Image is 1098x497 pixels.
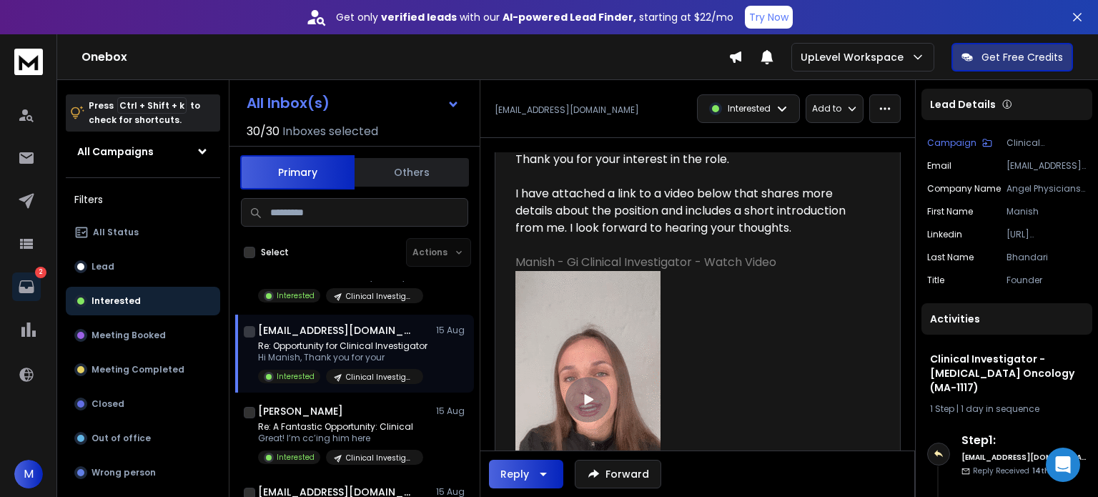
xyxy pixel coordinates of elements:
[346,372,415,383] p: Clinical Investigator - [MEDICAL_DATA] Oncology (MA-1117)
[381,10,457,24] strong: verified leads
[277,290,315,301] p: Interested
[66,355,220,384] button: Meeting Completed
[961,432,1087,449] h6: Step 1 :
[261,247,289,258] label: Select
[336,10,733,24] p: Get only with our starting at $22/mo
[489,460,563,488] button: Reply
[1006,137,1087,149] p: Clinical Investigator - [MEDICAL_DATA] Oncology (MA-1117)
[35,267,46,278] p: 2
[91,364,184,375] p: Meeting Completed
[12,272,41,301] a: 2
[961,452,1087,463] h6: [EMAIL_ADDRESS][DOMAIN_NAME]
[66,390,220,418] button: Closed
[515,151,869,168] div: Thank you for your interest in the role.
[927,252,974,263] p: Last Name
[436,325,468,336] p: 15 Aug
[575,460,661,488] button: Forward
[927,160,951,172] p: Email
[91,467,156,478] p: Wrong person
[277,452,315,463] p: Interested
[930,352,1084,395] h1: Clinical Investigator - [MEDICAL_DATA] Oncology (MA-1117)
[66,218,220,247] button: All Status
[258,352,427,363] p: Hi Manish, Thank you for your
[258,340,427,352] p: Re: Opportunity for Clinical Investigator
[930,403,954,415] span: 1 Step
[89,99,200,127] p: Press to check for shortcuts.
[282,123,378,140] h3: Inboxes selected
[515,185,869,237] div: I have attached a link to a video below that shares more details about the position and includes ...
[66,190,220,210] h3: Filters
[91,433,151,444] p: Out of office
[258,404,343,418] h1: [PERSON_NAME]
[927,206,973,217] p: First Name
[495,104,639,116] p: [EMAIL_ADDRESS][DOMAIN_NAME]
[951,43,1073,72] button: Get Free Credits
[14,460,43,488] button: M
[927,137,992,149] button: Campaign
[81,49,728,66] h1: Onebox
[728,103,771,114] p: Interested
[1006,183,1087,195] p: Angel Physicians Fund
[503,10,636,24] strong: AI-powered Lead Finder,
[973,466,1068,476] p: Reply Received
[66,321,220,350] button: Meeting Booked
[346,453,415,463] p: Clinical Investigator - [MEDICAL_DATA] Oncology (MA-1117)
[66,137,220,166] button: All Campaigns
[1006,160,1087,172] p: [EMAIL_ADDRESS][DOMAIN_NAME]
[117,97,187,114] span: Ctrl + Shift + k
[258,421,423,433] p: Re: A Fantastic Opportunity: Clinical
[801,50,909,64] p: UpLevel Workspace
[961,403,1039,415] span: 1 day in sequence
[240,155,355,190] button: Primary
[1006,206,1087,217] p: Manish
[66,287,220,315] button: Interested
[930,97,996,112] p: Lead Details
[235,89,471,117] button: All Inbox(s)
[927,183,1001,195] p: Company Name
[515,254,869,271] a: Manish - Gi Clinical Investigator - Watch Video
[66,424,220,453] button: Out of office
[1032,466,1068,476] span: 14th, Aug
[346,291,415,302] p: Clinical Investigator - [MEDICAL_DATA] Oncology (MA-1117)
[927,229,962,240] p: linkedin
[749,10,788,24] p: Try Now
[93,227,139,238] p: All Status
[927,137,976,149] p: Campaign
[66,252,220,281] button: Lead
[1046,448,1080,482] div: Open Intercom Messenger
[258,433,423,444] p: Great! I’m cc’ing him here
[91,398,124,410] p: Closed
[745,6,793,29] button: Try Now
[930,403,1084,415] div: |
[921,303,1092,335] div: Activities
[91,295,141,307] p: Interested
[500,467,529,481] div: Reply
[77,144,154,159] h1: All Campaigns
[1006,229,1087,240] p: [URL][DOMAIN_NAME][PERSON_NAME]
[258,323,415,338] h1: [EMAIL_ADDRESS][DOMAIN_NAME]
[812,103,841,114] p: Add to
[247,96,330,110] h1: All Inbox(s)
[1006,275,1087,286] p: Founder
[981,50,1063,64] p: Get Free Credits
[247,123,280,140] span: 30 / 30
[91,330,166,341] p: Meeting Booked
[277,371,315,382] p: Interested
[436,405,468,417] p: 15 Aug
[1006,252,1087,263] p: Bhandari
[91,261,114,272] p: Lead
[355,157,469,188] button: Others
[927,275,944,286] p: title
[66,458,220,487] button: Wrong person
[14,49,43,75] img: logo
